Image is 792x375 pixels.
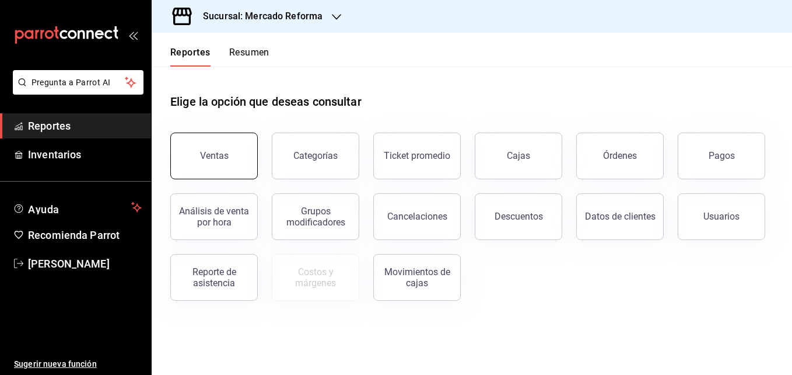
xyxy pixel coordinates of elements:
button: Pagos [678,133,765,179]
button: Pregunta a Parrot AI [13,70,143,95]
span: Pregunta a Parrot AI [31,77,125,89]
button: Categorías [272,133,359,179]
button: Datos de clientes [576,193,664,240]
span: Ayuda [28,200,127,214]
button: Ventas [170,133,258,179]
button: Órdenes [576,133,664,179]
div: Análisis de venta por hora [178,206,250,228]
button: Grupos modificadores [272,193,359,240]
div: Datos de clientes [585,211,656,222]
button: Reporte de asistencia [170,254,258,301]
div: Usuarios [703,211,740,222]
div: Ventas [200,150,229,161]
div: navigation tabs [170,47,269,67]
button: Resumen [229,47,269,67]
div: Ticket promedio [384,150,450,161]
a: Cajas [475,133,562,179]
div: Cajas [507,149,531,163]
button: Reportes [170,47,211,67]
a: Pregunta a Parrot AI [8,85,143,97]
button: Contrata inventarios para ver este reporte [272,254,359,301]
button: Movimientos de cajas [373,254,461,301]
div: Movimientos de cajas [381,266,453,289]
button: Análisis de venta por hora [170,193,258,240]
button: Cancelaciones [373,193,461,240]
button: Ticket promedio [373,133,461,179]
button: Usuarios [678,193,765,240]
div: Descuentos [495,211,543,222]
div: Órdenes [603,150,637,161]
span: [PERSON_NAME] [28,256,142,272]
h1: Elige la opción que deseas consultar [170,93,362,110]
span: Inventarios [28,147,142,162]
div: Pagos [709,150,735,161]
span: Sugerir nueva función [14,358,142,370]
button: open_drawer_menu [128,30,138,40]
div: Reporte de asistencia [178,266,250,289]
div: Grupos modificadores [279,206,352,228]
button: Descuentos [475,193,562,240]
div: Cancelaciones [387,211,447,222]
div: Costos y márgenes [279,266,352,289]
div: Categorías [293,150,338,161]
h3: Sucursal: Mercado Reforma [194,9,323,23]
span: Reportes [28,118,142,134]
span: Recomienda Parrot [28,227,142,243]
